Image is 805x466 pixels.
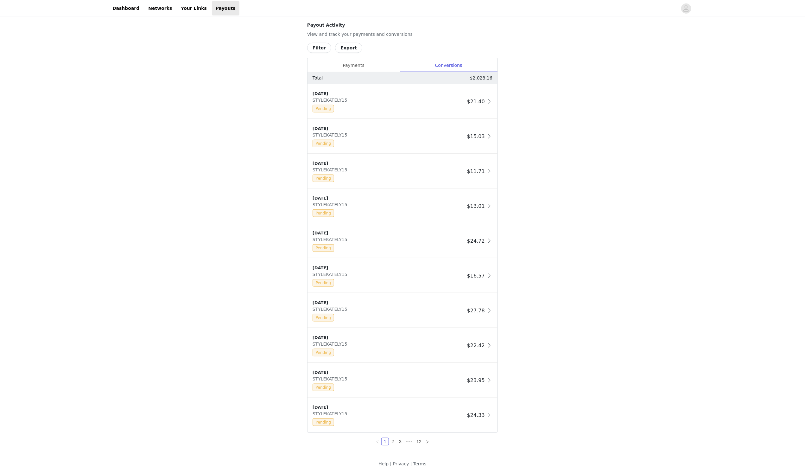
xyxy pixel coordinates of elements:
div: [DATE] [313,160,465,167]
div: Conversions [400,58,498,73]
div: [DATE] [313,230,465,236]
div: clickable-list-item [307,189,498,224]
div: clickable-list-item [307,363,498,398]
span: Pending [313,279,334,287]
a: Your Links [177,1,211,16]
div: avatar [683,3,689,14]
span: $23.95 [467,377,485,383]
li: 12 [414,438,424,445]
span: STYLEKATELY15 [313,132,350,137]
span: STYLEKATELY15 [313,307,350,312]
div: [DATE] [313,125,465,132]
div: clickable-list-item [307,154,498,189]
span: Pending [313,314,334,322]
span: STYLEKATELY15 [313,98,350,103]
span: $24.33 [467,412,485,418]
a: 3 [397,438,404,445]
span: $27.78 [467,308,485,314]
div: [DATE] [313,369,465,376]
i: icon: left [376,440,379,444]
span: STYLEKATELY15 [313,411,350,416]
li: 1 [381,438,389,445]
span: STYLEKATELY15 [313,342,350,347]
div: [DATE] [313,265,465,271]
div: clickable-list-item [307,259,498,293]
span: $21.40 [467,99,485,105]
a: Payouts [212,1,239,16]
span: STYLEKATELY15 [313,272,350,277]
span: Pending [313,244,334,252]
a: Dashboard [109,1,143,16]
div: [DATE] [313,195,465,201]
div: clickable-list-item [307,84,498,119]
i: icon: right [426,440,429,444]
span: $15.03 [467,133,485,139]
span: Pending [313,349,334,356]
li: 3 [396,438,404,445]
div: clickable-list-item [307,328,498,363]
span: STYLEKATELY15 [313,376,350,381]
a: 2 [389,438,396,445]
div: [DATE] [313,335,465,341]
p: Total [313,75,323,81]
h4: Payout Activity [307,22,498,29]
span: $13.01 [467,203,485,209]
span: Pending [313,209,334,217]
span: STYLEKATELY15 [313,167,350,172]
div: [DATE] [313,404,465,411]
div: clickable-list-item [307,398,498,432]
p: View and track your payments and conversions [307,31,498,38]
div: clickable-list-item [307,224,498,259]
span: $16.57 [467,273,485,279]
span: Pending [313,418,334,426]
a: Networks [144,1,176,16]
li: Previous Page [374,438,381,445]
button: Export [335,43,362,53]
li: Next Page [424,438,431,445]
span: ••• [404,438,414,445]
span: Pending [313,384,334,391]
span: Pending [313,140,334,147]
div: clickable-list-item [307,293,498,328]
span: STYLEKATELY15 [313,202,350,207]
span: Pending [313,105,334,112]
a: 1 [382,438,389,445]
span: $22.42 [467,342,485,348]
li: Next 3 Pages [404,438,414,445]
span: STYLEKATELY15 [313,237,350,242]
div: [DATE] [313,91,465,97]
a: 12 [415,438,423,445]
div: clickable-list-item [307,119,498,154]
div: Payments [307,58,400,73]
div: [DATE] [313,300,465,306]
span: $24.72 [467,238,485,244]
span: Pending [313,175,334,182]
span: $11.71 [467,168,485,174]
p: $2,028.16 [470,75,492,81]
button: Filter [307,43,331,53]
